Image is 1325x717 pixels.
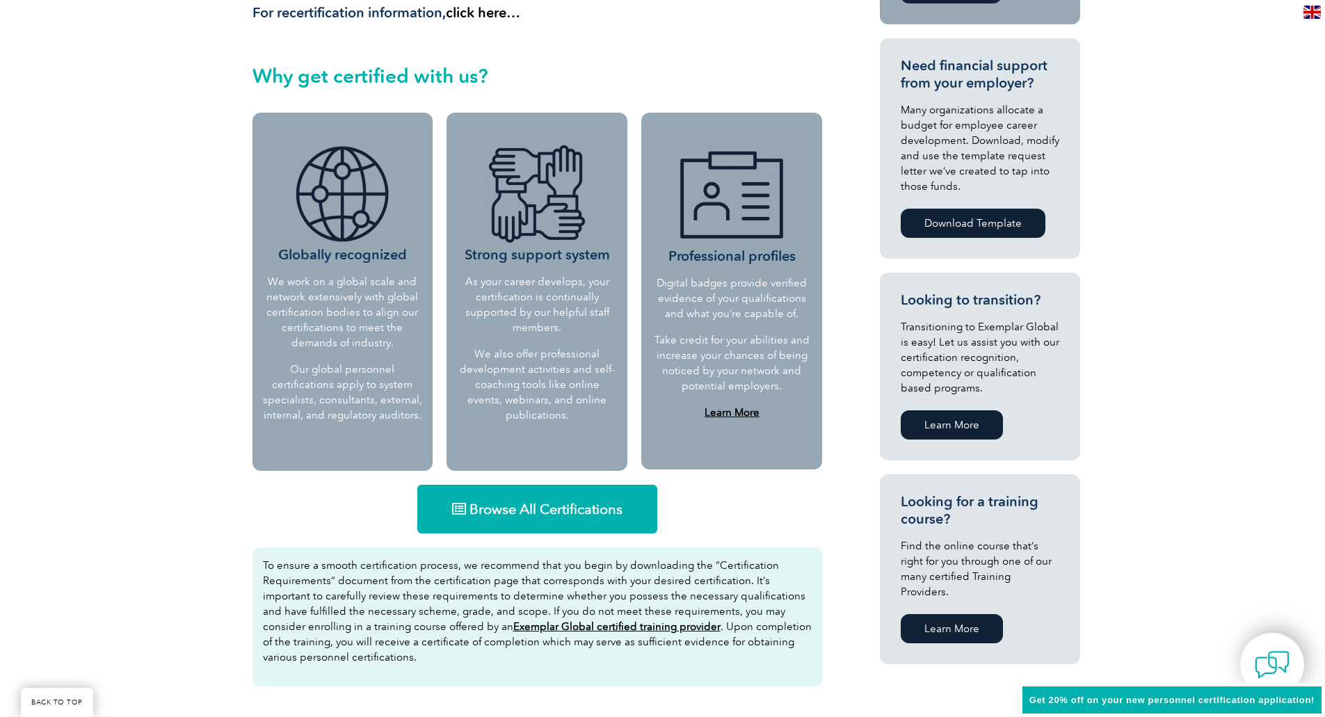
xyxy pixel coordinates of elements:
[457,142,617,264] h3: Strong support system
[446,4,520,21] a: click here…
[469,502,623,516] span: Browse All Certifications
[901,291,1059,309] h3: Looking to transition?
[263,362,423,423] p: Our global personnel certifications apply to system specialists, consultants, external, internal,...
[1303,6,1321,19] img: en
[705,406,760,419] a: Learn More
[901,410,1003,440] a: Learn More
[653,275,810,321] p: Digital badges provide verified evidence of your qualifications and what you’re capable of.
[901,614,1003,643] a: Learn More
[513,620,721,633] a: Exemplar Global certified training provider
[417,485,657,533] a: Browse All Certifications
[263,274,423,351] p: We work on a global scale and network extensively with global certification bodies to align our c...
[21,688,93,717] a: BACK TO TOP
[252,65,823,87] h2: Why get certified with us?
[653,143,810,265] h3: Professional profiles
[457,274,617,335] p: As your career develops, your certification is continually supported by our helpful staff members.
[901,538,1059,599] p: Find the online course that’s right for you through one of our many certified Training Providers.
[653,332,810,394] p: Take credit for your abilities and increase your chances of being noticed by your network and pot...
[263,558,812,665] p: To ensure a smooth certification process, we recommend that you begin by downloading the “Certifi...
[252,4,823,22] h3: For recertification information,
[1029,695,1315,705] span: Get 20% off on your new personnel certification application!
[263,142,423,264] h3: Globally recognized
[901,102,1059,194] p: Many organizations allocate a budget for employee career development. Download, modify and use th...
[901,319,1059,396] p: Transitioning to Exemplar Global is easy! Let us assist you with our certification recognition, c...
[1255,647,1290,682] img: contact-chat.png
[901,209,1045,238] a: Download Template
[457,346,617,423] p: We also offer professional development activities and self-coaching tools like online events, web...
[901,57,1059,92] h3: Need financial support from your employer?
[901,493,1059,528] h3: Looking for a training course?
